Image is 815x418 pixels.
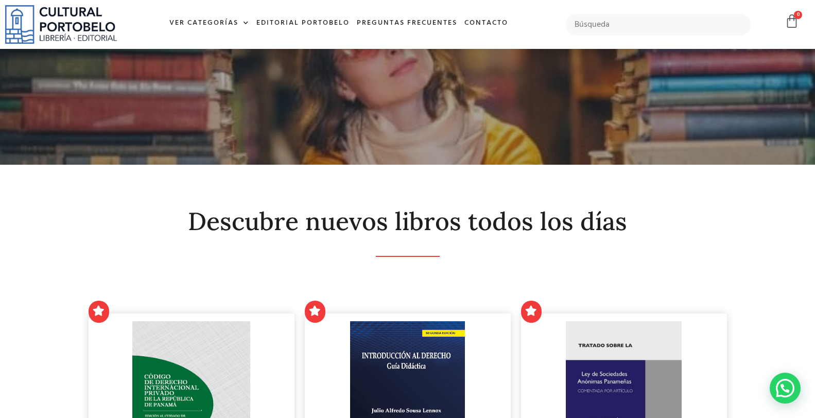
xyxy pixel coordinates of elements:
h2: Descubre nuevos libros todos los días [89,208,727,235]
span: 0 [794,11,802,19]
a: 0 [785,14,799,29]
a: Ver Categorías [166,12,253,34]
a: Editorial Portobelo [253,12,353,34]
a: Preguntas frecuentes [353,12,461,34]
input: Búsqueda [566,14,750,36]
a: Contacto [461,12,512,34]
